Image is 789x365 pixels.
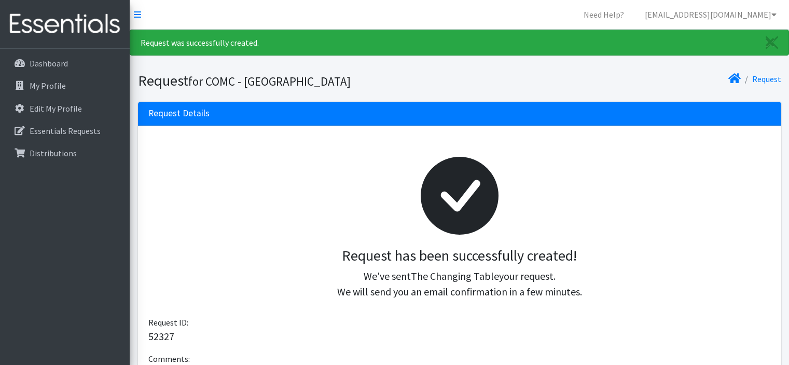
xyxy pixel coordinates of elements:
a: Request [752,74,781,84]
h1: Request [138,72,456,90]
span: The Changing Table [411,269,499,282]
div: Request was successfully created. [130,30,789,56]
a: Edit My Profile [4,98,126,119]
p: 52327 [148,329,771,344]
p: Dashboard [30,58,68,69]
h3: Request Details [148,108,210,119]
span: Request ID: [148,317,188,328]
a: My Profile [4,75,126,96]
p: My Profile [30,80,66,91]
span: Comments: [148,354,190,364]
a: Distributions [4,143,126,164]
p: Edit My Profile [30,103,82,114]
a: Dashboard [4,53,126,74]
a: Close [755,30,788,55]
img: HumanEssentials [4,7,126,42]
p: Distributions [30,148,77,158]
p: We've sent your request. We will send you an email confirmation in a few minutes. [157,268,763,300]
h3: Request has been successfully created! [157,247,763,265]
p: Essentials Requests [30,126,101,136]
a: Need Help? [575,4,632,25]
small: for COMC - [GEOGRAPHIC_DATA] [188,74,351,89]
a: [EMAIL_ADDRESS][DOMAIN_NAME] [636,4,785,25]
a: Essentials Requests [4,120,126,141]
